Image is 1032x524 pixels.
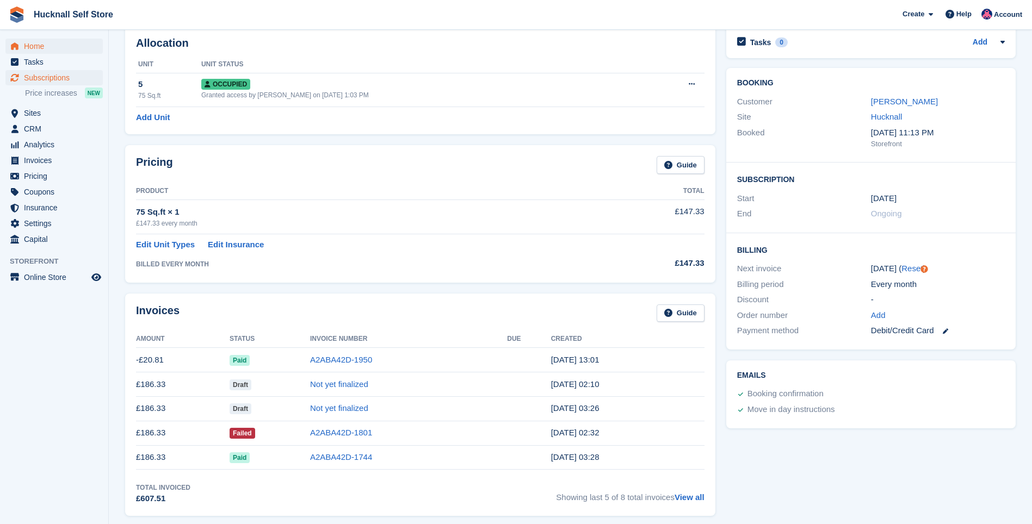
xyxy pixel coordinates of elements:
[737,325,871,337] div: Payment method
[24,137,89,152] span: Analytics
[737,96,871,108] div: Customer
[24,184,89,199] span: Coupons
[230,403,251,414] span: Draft
[775,38,788,47] div: 0
[24,232,89,247] span: Capital
[871,127,1005,139] div: [DATE] 11:13 PM
[136,421,230,445] td: £186.33
[136,445,230,470] td: £186.33
[136,396,230,421] td: £186.33
[737,173,1005,184] h2: Subscription
[737,111,871,123] div: Site
[675,492,705,502] a: View all
[747,388,824,401] div: Booking confirmation
[981,9,992,20] img: Helen
[310,330,507,348] th: Invoice Number
[556,483,704,505] span: Showing last 5 of 8 total invoices
[903,9,924,20] span: Create
[598,257,705,270] div: £147.33
[136,330,230,348] th: Amount
[136,492,190,505] div: £607.51
[737,127,871,149] div: Booked
[871,192,897,205] time: 2025-02-01 01:00:00 UTC
[90,271,103,284] a: Preview store
[5,169,103,184] a: menu
[136,483,190,492] div: Total Invoiced
[871,325,1005,337] div: Debit/Credit Card
[310,379,368,389] a: Not yet finalized
[737,79,1005,88] h2: Booking
[871,97,938,106] a: [PERSON_NAME]
[956,9,972,20] span: Help
[310,428,372,437] a: A2ABA42D-1801
[994,9,1022,20] span: Account
[85,88,103,98] div: NEW
[5,184,103,199] a: menu
[136,219,598,228] div: £147.33 every month
[310,355,372,364] a: A2ABA42D-1950
[5,232,103,247] a: menu
[598,199,705,234] td: £147.33
[24,54,89,70] span: Tasks
[24,200,89,215] span: Insurance
[5,70,103,85] a: menu
[24,70,89,85] span: Subscriptions
[5,105,103,121] a: menu
[737,208,871,220] div: End
[737,192,871,205] div: Start
[5,153,103,168] a: menu
[871,278,1005,291] div: Every month
[24,169,89,184] span: Pricing
[551,403,600,413] time: 2025-07-01 02:26:58 UTC
[136,206,598,219] div: 75 Sq.ft × 1
[551,355,600,364] time: 2025-08-15 12:01:06 UTC
[737,244,1005,255] h2: Billing
[551,379,600,389] time: 2025-08-01 01:10:13 UTC
[657,304,705,322] a: Guide
[230,379,251,390] span: Draft
[737,294,871,306] div: Discount
[24,216,89,231] span: Settings
[310,452,372,461] a: A2ABA42D-1744
[5,200,103,215] a: menu
[136,37,705,49] h2: Allocation
[230,330,310,348] th: Status
[24,153,89,168] span: Invoices
[9,7,25,23] img: stora-icon-8386f47178a22dfd0bd8f6a31ec36ba5ce8667c1dd55bd0f319d3a0aa187defe.svg
[5,121,103,136] a: menu
[551,452,600,461] time: 2025-05-01 02:28:19 UTC
[747,403,835,416] div: Move in day instructions
[507,330,551,348] th: Due
[871,112,903,121] a: Hucknall
[136,239,195,251] a: Edit Unit Types
[24,121,89,136] span: CRM
[871,139,1005,149] div: Storefront
[136,348,230,372] td: -£20.81
[5,137,103,152] a: menu
[871,263,1005,275] div: [DATE] ( )
[551,330,705,348] th: Created
[871,209,902,218] span: Ongoing
[973,36,987,49] a: Add
[230,355,250,366] span: Paid
[737,263,871,275] div: Next invoice
[29,5,118,23] a: Hucknall Self Store
[871,309,886,322] a: Add
[138,91,201,101] div: 75 Sq.ft
[25,88,77,98] span: Price increases
[901,264,923,273] a: Reset
[136,259,598,269] div: BILLED EVERY MONTH
[136,111,170,124] a: Add Unit
[24,39,89,54] span: Home
[737,278,871,291] div: Billing period
[737,309,871,322] div: Order number
[136,304,180,322] h2: Invoices
[5,39,103,54] a: menu
[208,239,264,251] a: Edit Insurance
[737,371,1005,380] h2: Emails
[201,90,644,100] div: Granted access by [PERSON_NAME] on [DATE] 1:03 PM
[138,78,201,91] div: 5
[230,428,255,439] span: Failed
[201,56,644,73] th: Unit Status
[5,216,103,231] a: menu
